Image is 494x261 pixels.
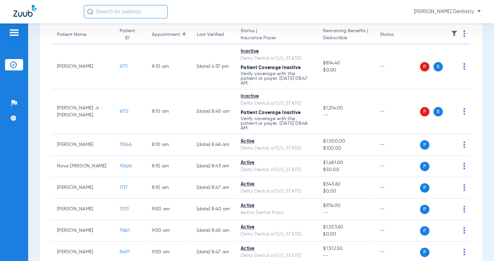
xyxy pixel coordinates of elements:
[241,159,312,166] div: Active
[52,177,114,199] td: [PERSON_NAME]
[375,25,420,44] th: Status
[191,134,236,156] td: [DATE] 8:46 AM
[241,209,312,216] div: Aetna Dental Plans
[375,199,420,220] td: --
[241,35,312,42] span: Insurance Payer
[241,231,312,238] div: Delta Dental of [US_STATE]
[433,107,443,116] span: S
[414,8,481,15] span: [PERSON_NAME] Dentistry
[146,156,191,177] td: 8:10 AM
[375,156,420,177] td: --
[146,134,191,156] td: 8:10 AM
[463,206,465,212] img: group-dot-blue.svg
[241,245,312,252] div: Active
[197,31,224,38] div: Last Verified
[241,145,312,152] div: Delta Dental of [US_STATE]
[120,185,128,190] span: 1137
[463,63,465,70] img: group-dot-blue.svg
[52,156,114,177] td: Nova [PERSON_NAME]
[52,220,114,242] td: [PERSON_NAME]
[57,31,109,38] div: Patient Name
[420,226,429,236] span: P
[463,163,465,169] img: group-dot-blue.svg
[191,199,236,220] td: [DATE] 8:40 AM
[323,252,369,259] span: --
[323,231,369,238] span: $0.00
[420,162,429,171] span: P
[152,31,186,38] div: Appointment
[463,108,465,115] img: group-dot-blue.svg
[120,109,129,114] span: 6172
[420,205,429,214] span: P
[323,138,369,145] span: $1,000.00
[460,229,494,261] iframe: Chat Widget
[120,228,130,233] span: 11661
[241,181,312,188] div: Active
[146,177,191,199] td: 8:10 AM
[420,183,429,193] span: P
[146,199,191,220] td: 9:00 AM
[191,156,236,177] td: [DATE] 8:43 AM
[52,199,114,220] td: [PERSON_NAME]
[191,177,236,199] td: [DATE] 8:47 AM
[323,202,369,209] span: $976.00
[241,110,301,115] span: Patient Coverage Inactive
[323,67,369,74] span: $0.00
[191,220,236,242] td: [DATE] 8:45 AM
[433,62,443,71] span: S
[241,48,312,55] div: Inactive
[375,220,420,242] td: --
[152,31,180,38] div: Appointment
[463,184,465,191] img: group-dot-blue.svg
[13,5,37,17] img: Zuub Logo
[323,105,369,112] span: $1,214.00
[87,9,93,15] img: Search Icon
[197,31,230,38] div: Last Verified
[191,89,236,134] td: [DATE] 8:40 AM
[463,141,465,148] img: group-dot-blue.svg
[241,71,312,86] p: Verify coverage with the patient or payer. [DATE] 08:47 AM.
[146,89,191,134] td: 8:10 AM
[84,5,168,18] input: Search for patients
[146,220,191,242] td: 9:00 AM
[120,64,128,69] span: 6171
[241,252,312,259] div: Delta Dental of [US_STATE]
[235,25,318,44] th: Status |
[323,188,369,195] span: $0.00
[52,44,114,89] td: [PERSON_NAME]
[375,177,420,199] td: --
[323,35,369,42] span: Deductible
[463,30,465,37] img: group-dot-blue.svg
[241,202,312,209] div: Active
[323,166,369,173] span: $50.00
[241,138,312,145] div: Active
[52,134,114,156] td: [PERSON_NAME]
[420,248,429,257] span: P
[146,44,191,89] td: 8:10 AM
[120,164,132,168] span: 10626
[323,112,369,119] span: --
[120,207,129,211] span: 7513
[323,245,369,252] span: $1,512.50
[375,44,420,89] td: --
[323,181,369,188] span: $543.60
[241,224,312,231] div: Active
[120,250,130,254] span: 8401
[375,134,420,156] td: --
[241,116,312,130] p: Verify coverage with the patient or payer. [DATE] 08:46 AM.
[420,107,429,116] span: P
[323,159,369,166] span: $1,481.00
[323,145,369,152] span: $100.00
[241,188,312,195] div: Delta Dental of [US_STATE]
[241,166,312,173] div: Delta Dental of [US_STATE]
[241,100,312,107] div: Delta Dental of [US_STATE]
[52,89,114,134] td: [PERSON_NAME] Jr [PERSON_NAME]
[420,140,429,150] span: P
[241,55,312,62] div: Delta Dental of [US_STATE]
[463,227,465,234] img: group-dot-blue.svg
[191,44,236,89] td: [DATE] 4:37 PM
[120,28,135,42] div: Patient ID
[318,25,374,44] th: Remaining Benefits |
[323,209,369,216] span: --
